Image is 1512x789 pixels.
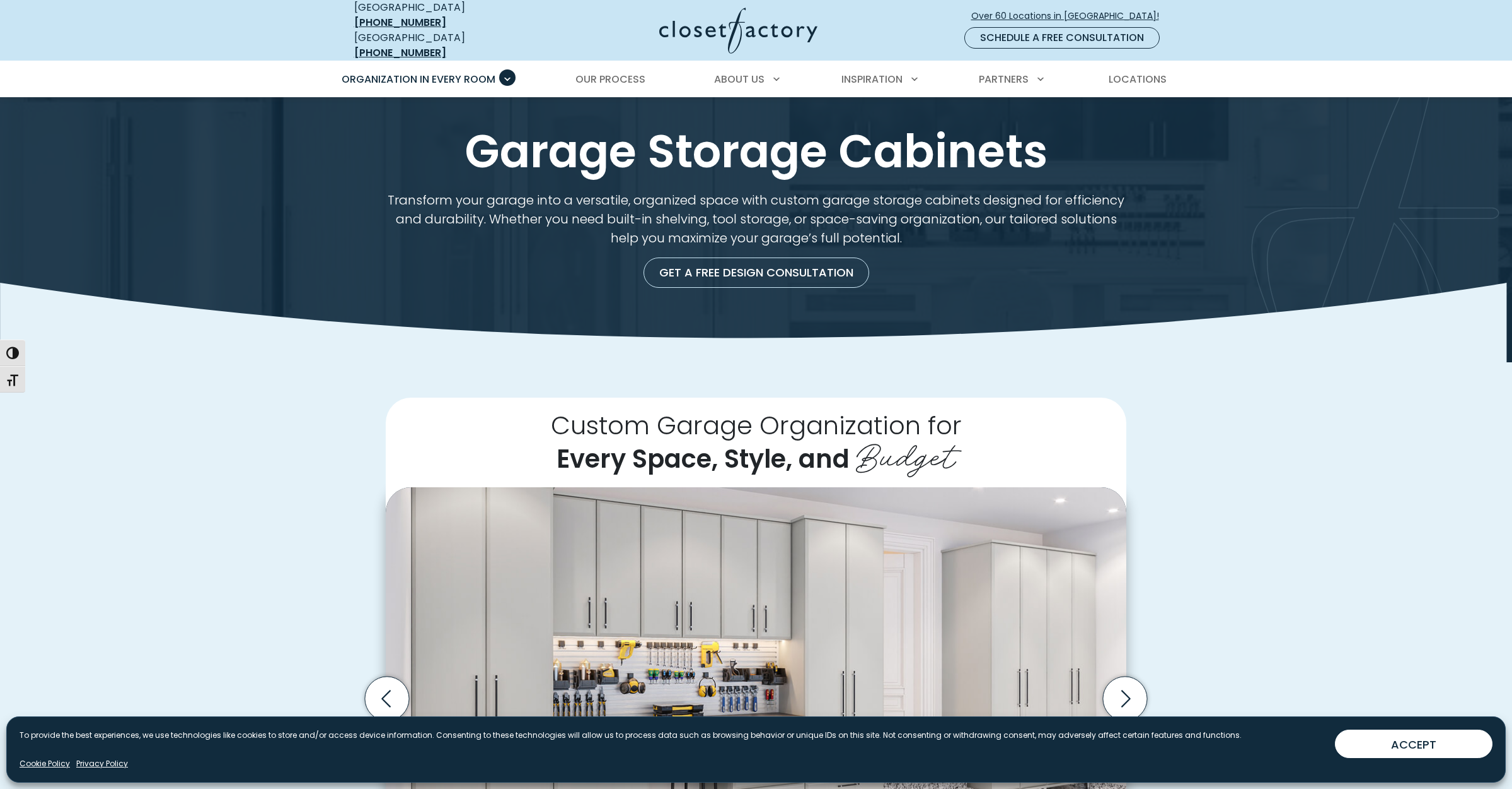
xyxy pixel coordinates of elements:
span: Over 60 Locations in [GEOGRAPHIC_DATA]! [971,9,1169,23]
span: Inspiration [841,72,903,86]
p: Transform your garage into a versatile, organized space with custom garage storage cabinets desig... [386,191,1126,247]
a: Privacy Policy [76,758,128,769]
a: [PHONE_NUMBER] [354,15,446,30]
a: Cookie Policy [20,758,70,769]
span: Locations [1109,72,1167,86]
span: Budget [856,428,955,478]
a: [PHONE_NUMBER] [354,45,446,60]
span: Custom Garage Organization for [551,408,962,443]
span: Every Space, Style, and [557,441,850,477]
a: Get a Free Design Consultation [643,258,869,288]
button: Next slide [1098,672,1152,726]
span: Partners [979,72,1029,86]
h1: Garage Storage Cabinets [352,128,1161,175]
div: [GEOGRAPHIC_DATA] [354,30,537,61]
span: About Us [714,72,765,86]
p: To provide the best experiences, we use technologies like cookies to store and/or access device i... [20,730,1242,741]
img: Closet Factory Logo [659,8,817,54]
span: Our Process [575,72,645,86]
a: Schedule a Free Consultation [964,27,1160,49]
nav: Primary Menu [333,62,1180,97]
span: Organization in Every Room [342,72,495,86]
button: ACCEPT [1335,730,1492,758]
a: Over 60 Locations in [GEOGRAPHIC_DATA]! [971,5,1170,27]
button: Previous slide [360,672,414,726]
